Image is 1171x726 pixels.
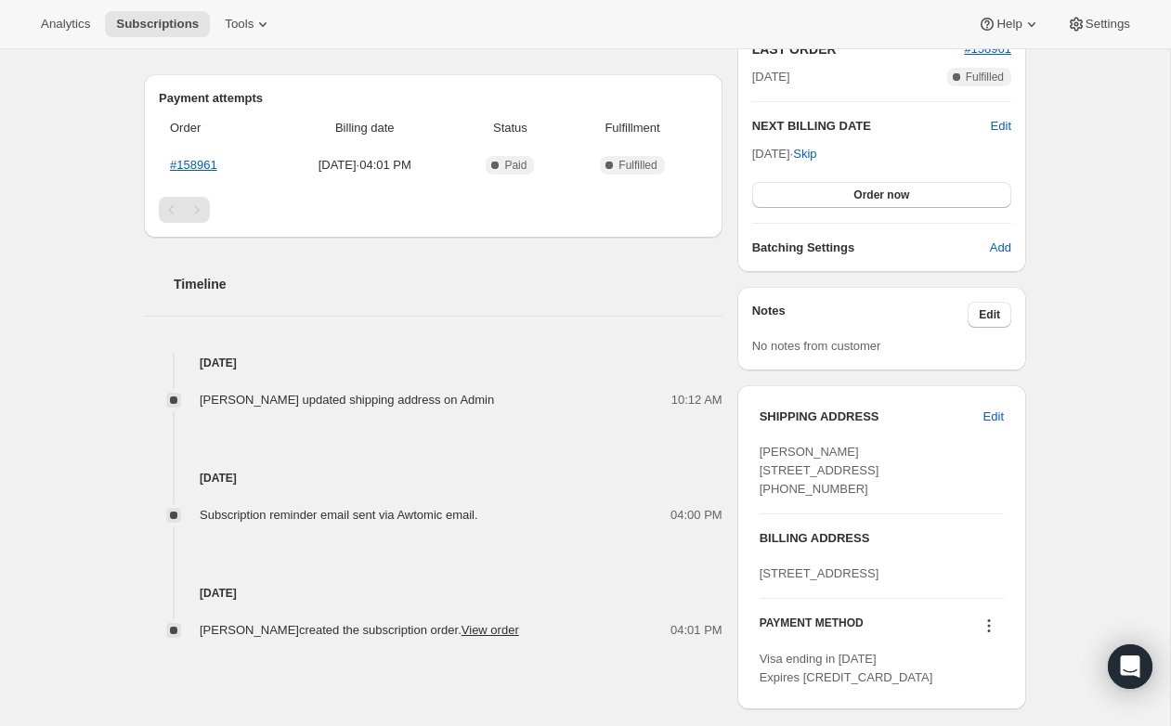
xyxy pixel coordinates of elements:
button: Edit [968,302,1011,328]
span: [STREET_ADDRESS] [760,566,879,580]
button: Analytics [30,11,101,37]
h3: BILLING ADDRESS [760,529,1004,548]
h4: [DATE] [144,354,722,372]
button: Edit [991,117,1011,136]
h2: Payment attempts [159,89,708,108]
th: Order [159,108,272,149]
button: Subscriptions [105,11,210,37]
span: Edit [979,307,1000,322]
span: Analytics [41,17,90,32]
span: [PERSON_NAME] updated shipping address on Admin [200,393,494,407]
nav: Pagination [159,197,708,223]
span: [PERSON_NAME] [STREET_ADDRESS] [PHONE_NUMBER] [760,445,879,496]
span: Subscriptions [116,17,199,32]
span: Skip [793,145,816,163]
h3: PAYMENT METHOD [760,616,864,641]
span: Status [463,119,558,137]
button: Settings [1056,11,1141,37]
span: Visa ending in [DATE] Expires [CREDIT_CARD_DATA] [760,652,933,684]
a: #158961 [170,158,217,172]
span: [DATE] · 04:01 PM [278,156,452,175]
h2: Timeline [174,275,722,293]
h6: Batching Settings [752,239,990,257]
span: Fulfilled [618,158,657,173]
span: Subscription reminder email sent via Awtomic email. [200,508,478,522]
span: [PERSON_NAME] created the subscription order. [200,623,519,637]
span: Edit [983,408,1004,426]
span: 04:00 PM [670,506,722,525]
button: #158961 [964,40,1011,58]
button: Add [979,233,1022,263]
a: View order [462,623,519,637]
span: 10:12 AM [671,391,722,409]
span: Add [990,239,1011,257]
span: No notes from customer [752,339,881,353]
h2: LAST ORDER [752,40,965,58]
h3: SHIPPING ADDRESS [760,408,983,426]
button: Edit [972,402,1015,432]
h3: Notes [752,302,969,328]
span: Paid [504,158,527,173]
span: Billing date [278,119,452,137]
span: Fulfillment [568,119,696,137]
h4: [DATE] [144,469,722,487]
span: [DATE] · [752,147,817,161]
div: Open Intercom Messenger [1108,644,1152,689]
span: 04:01 PM [670,621,722,640]
span: Order now [853,188,909,202]
h2: NEXT BILLING DATE [752,117,991,136]
span: Fulfilled [966,70,1004,84]
button: Tools [214,11,283,37]
button: Help [967,11,1051,37]
span: Settings [1086,17,1130,32]
h4: [DATE] [144,584,722,603]
span: [DATE] [752,68,790,86]
span: Help [996,17,1021,32]
button: Order now [752,182,1011,208]
button: Skip [782,139,827,169]
span: Tools [225,17,254,32]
